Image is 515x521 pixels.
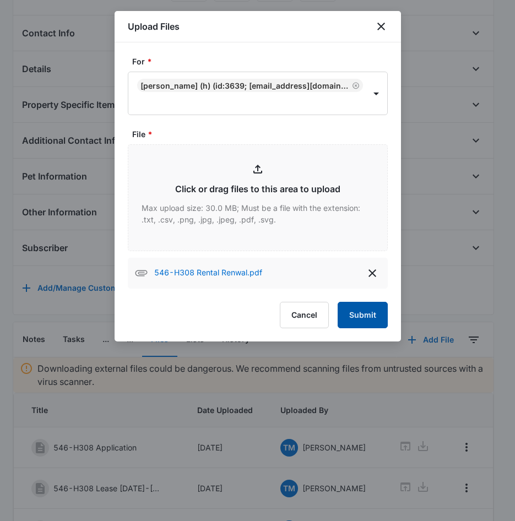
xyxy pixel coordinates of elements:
[338,302,388,328] button: Submit
[132,56,392,67] label: For
[375,20,388,33] button: close
[140,81,350,90] div: [PERSON_NAME] (H) (ID:3639; [EMAIL_ADDRESS][DOMAIN_NAME]; 9704511306)
[280,302,329,328] button: Cancel
[132,128,392,140] label: File
[350,82,360,89] div: Remove Tyrone Sisneros (H) (ID:3639; sisnerostyrone@hotmail.com; 9704511306)
[364,264,381,282] button: delete
[154,267,262,280] p: 546-H308 Rental Renwal.pdf
[128,20,180,33] h1: Upload Files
